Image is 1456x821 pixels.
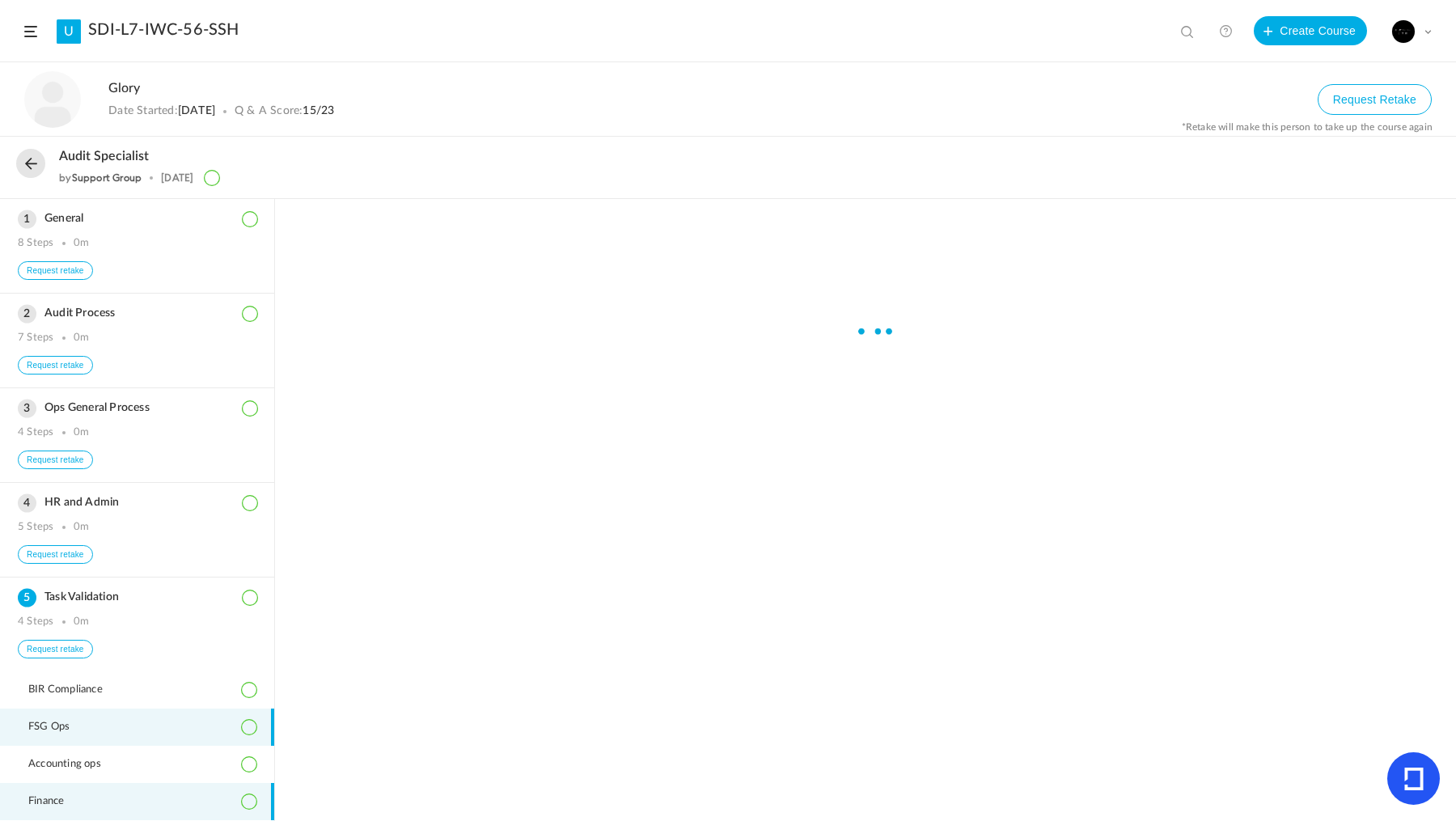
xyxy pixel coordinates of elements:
h3: Audit Process [18,307,256,320]
span: BIR Compliance [28,683,123,696]
div: 7 Steps [18,332,53,345]
span: FSG Ops [28,721,90,734]
button: Request retake [18,261,93,280]
span: Audit Specialist [59,149,149,164]
span: [DATE] [178,105,215,116]
div: [DATE] [161,172,193,184]
a: U [57,19,81,44]
div: 0m [74,332,89,345]
span: *Retake will make this person to take up the course again [1182,121,1433,133]
span: Q & A Score: [235,105,303,116]
button: Request retake [18,640,93,658]
a: Support Group [72,171,142,184]
button: Create Course [1254,16,1367,45]
div: by [59,172,142,184]
a: SDI-L7-IWC-56-SSH [88,20,239,40]
div: 0m [74,521,89,534]
button: Request retake [18,451,93,469]
div: 4 Steps [18,426,53,439]
div: 0m [74,426,89,439]
div: 4 Steps [18,616,53,628]
h3: HR and Admin [18,496,256,510]
img: background.jpg [1392,20,1415,43]
h2: Glory [108,81,1176,96]
button: Request retake [18,545,93,564]
img: user-image.png [24,71,81,128]
div: 5 Steps [18,521,53,534]
span: Date Started [108,105,174,116]
span: Finance [28,795,84,808]
div: 8 Steps [18,237,53,250]
div: 0m [74,237,89,250]
button: Request retake [18,356,93,375]
div: : [108,104,334,118]
h3: General [18,212,256,226]
h3: Ops General Process [18,401,256,415]
span: Accounting ops [28,758,121,771]
span: 15/23 [303,105,334,116]
button: Request Retake [1318,84,1432,115]
div: 0m [74,616,89,628]
h3: Task Validation [18,590,256,604]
